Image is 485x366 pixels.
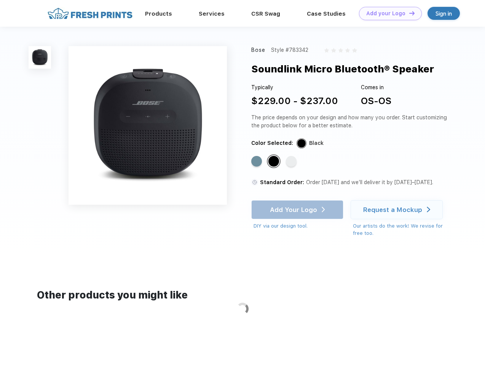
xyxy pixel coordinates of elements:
[199,10,225,17] a: Services
[309,139,324,147] div: Black
[251,83,338,91] div: Typically
[268,156,279,167] div: Black
[251,114,450,130] div: The price depends on your design and how many you order. Start customizing the product below for ...
[324,48,329,53] img: gray_star.svg
[353,222,450,237] div: Our artists do the work! We revise for free too.
[286,156,297,167] div: White Smoke
[409,11,415,15] img: DT
[338,48,343,53] img: gray_star.svg
[251,10,280,17] a: CSR Swag
[436,9,452,18] div: Sign in
[345,48,350,53] img: gray_star.svg
[428,7,460,20] a: Sign in
[427,207,430,212] img: white arrow
[363,206,422,213] div: Request a Mockup
[254,222,343,230] div: DIY via our design tool.
[260,179,304,185] span: Standard Order:
[306,179,433,185] span: Order [DATE] and we’ll deliver it by [DATE]–[DATE].
[271,46,308,54] div: Style #783342
[251,94,338,108] div: $229.00 - $237.00
[251,139,293,147] div: Color Selected:
[331,48,336,53] img: gray_star.svg
[29,46,51,69] img: func=resize&h=100
[45,7,135,20] img: fo%20logo%202.webp
[251,62,434,76] div: Soundlink Micro Bluetooth® Speaker
[37,288,448,303] div: Other products you might like
[251,179,258,186] img: standard order
[251,46,266,54] div: Bose
[361,83,391,91] div: Comes in
[352,48,357,53] img: gray_star.svg
[361,94,391,108] div: OS-OS
[69,46,227,205] img: func=resize&h=640
[251,156,262,167] div: Stone Blue
[145,10,172,17] a: Products
[366,10,405,17] div: Add your Logo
